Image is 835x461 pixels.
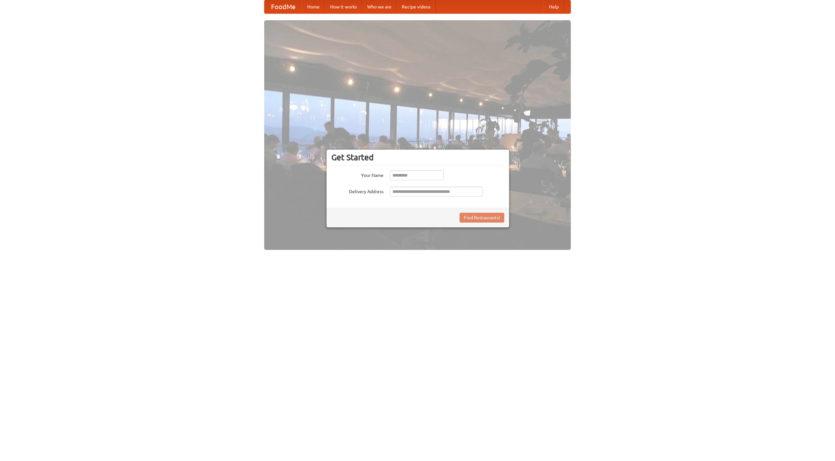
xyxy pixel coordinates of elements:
a: Help [544,0,564,13]
a: FoodMe [265,0,302,13]
label: Delivery Address [331,187,384,195]
label: Your Name [331,170,384,179]
a: How it works [325,0,362,13]
h3: Get Started [331,152,504,162]
a: Home [302,0,325,13]
a: Who we are [362,0,397,13]
a: Recipe videos [397,0,436,13]
button: Find Restaurants! [460,213,504,223]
